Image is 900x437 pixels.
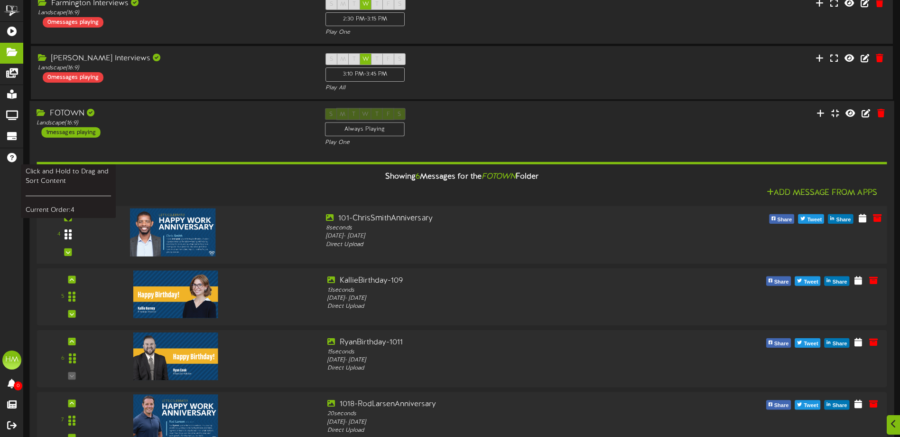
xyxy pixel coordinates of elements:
img: 344f0a38-ffee-43d9-84f7-f38a59c5c7eb.png [133,332,218,380]
i: FOTOWN [482,172,516,181]
span: F [387,1,390,8]
button: Share [825,400,850,409]
span: Tweet [802,339,820,349]
span: M [340,56,346,63]
span: Tweet [802,400,820,411]
div: 20 seconds [327,410,668,418]
div: Play All [325,84,599,92]
span: Share [772,400,791,411]
span: 6 [416,172,420,181]
span: S [398,56,401,63]
div: Landscape ( 16:9 ) [37,119,310,127]
span: M [340,1,346,8]
button: Share [825,338,850,348]
div: [DATE] - [DATE] [326,232,669,240]
span: Share [831,276,849,287]
button: Tweet [795,338,820,348]
div: Showing Messages for the Folder [29,167,894,187]
div: Direct Upload [327,364,668,372]
button: Share [825,276,850,285]
div: FOTOWN [37,108,310,119]
span: Share [831,400,849,411]
div: [DATE] - [DATE] [327,418,668,426]
span: Tweet [805,215,824,225]
span: Share [831,339,849,349]
span: W [362,1,369,8]
button: Share [769,214,794,224]
button: Add Message From Apps [764,187,880,199]
div: Always Playing [325,122,405,136]
span: Share [772,339,791,349]
span: Share [835,215,853,225]
button: Share [766,338,791,348]
div: Landscape ( 16:9 ) [38,64,311,72]
div: 0 messages playing [43,72,103,83]
div: KallieBirthday-109 [327,275,668,286]
button: Share [828,214,853,224]
div: 3:10 PM - 3:45 PM [325,67,405,81]
img: 073e8ec2-844c-4a3d-87ba-622143b984e5.png [133,270,218,318]
span: S [330,1,333,8]
img: 8b89a3c3-d43d-4bf2-9bf8-4633d72d4396.png [130,208,215,256]
div: Direct Upload [326,240,669,248]
span: W [362,56,369,63]
button: Tweet [795,400,820,409]
div: 8 seconds [326,224,669,232]
div: 1 messages playing [41,127,100,137]
span: T [353,56,356,63]
span: Share [775,215,794,225]
button: Tweet [798,214,824,224]
div: 0 messages playing [43,17,103,28]
div: Direct Upload [327,303,668,311]
div: RyanBirthday-1011 [327,337,668,348]
div: HM [2,351,21,370]
button: Share [766,276,791,285]
div: 2:30 PM - 3:15 PM [325,12,405,26]
span: S [330,56,333,63]
button: Tweet [795,276,820,285]
div: 1018-RodLarsenAnniversary [327,399,668,410]
div: [PERSON_NAME] Interviews [38,53,311,64]
div: Play One [325,139,599,147]
span: 0 [14,381,22,390]
button: Share [766,400,791,409]
span: Tweet [802,276,820,287]
div: 101-ChrisSmithAnniversary [326,213,669,224]
div: [DATE] - [DATE] [327,294,668,302]
div: 15 seconds [327,348,668,356]
span: Share [772,276,791,287]
span: F [387,56,390,63]
div: 6 [61,354,65,362]
div: 13 seconds [327,286,668,294]
span: T [375,1,379,8]
span: T [353,1,356,8]
div: Play One [325,28,599,37]
div: [DATE] - [DATE] [327,356,668,364]
div: Direct Upload [327,426,668,434]
span: T [375,56,379,63]
div: Landscape ( 16:9 ) [38,9,311,17]
span: S [398,1,401,8]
